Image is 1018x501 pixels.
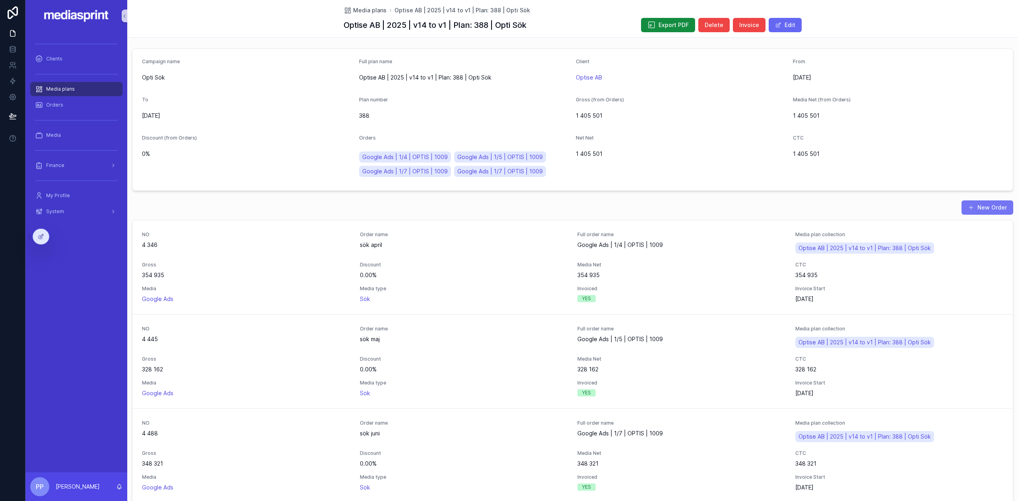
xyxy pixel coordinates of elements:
span: Gross (from Orders) [576,97,624,103]
iframe: Spotlight [1,38,15,52]
button: Invoice [733,18,765,32]
span: Media Net [577,450,786,456]
button: Export PDF [641,18,695,32]
span: Gross [142,262,350,268]
a: System [30,204,122,219]
span: Media plan collection [795,326,1004,332]
span: sök april [360,241,568,249]
span: Full plan name [359,58,392,64]
span: CTC [795,356,1004,362]
span: NO [142,231,350,238]
span: Order name [360,326,568,332]
a: Google Ads | 1/7 | OPTIS | 1009 [454,166,546,177]
span: Optise AB | 2025 | v14 to v1 | Plan: 388 | Opti Sök [798,338,931,346]
span: 354 935 [577,271,786,279]
a: Orders [30,98,122,112]
span: Client [576,58,589,64]
a: Optise AB | 2025 | v14 to v1 | Plan: 388 | Opti Sök [394,6,530,14]
span: Media type [360,380,568,386]
span: Invoice Start [795,474,1004,480]
a: NO4 445Order namesök majFull order nameGoogle Ads | 1/5 | OPTIS | 1009Media plan collectionOptise... [132,314,1013,408]
span: [DATE] [795,295,1004,303]
span: Google Ads [142,295,173,303]
span: Media type [360,474,568,480]
span: CTC [795,262,1004,268]
span: Invoice Start [795,380,1004,386]
span: Export PDF [659,21,689,29]
a: Google Ads | 1/5 | OPTIS | 1009 [454,151,546,163]
span: Media [142,474,350,480]
button: Edit [769,18,802,32]
span: 0% [142,150,353,158]
span: Media type [360,285,568,292]
span: Invoice [739,21,759,29]
span: Sök [360,484,370,491]
span: Delete [705,21,723,29]
span: My Profile [46,192,70,199]
span: 4 488 [142,429,350,437]
span: Orders [46,102,63,108]
span: sök juni [360,429,568,437]
span: Google Ads [142,389,173,397]
a: Optise AB | 2025 | v14 to v1 | Plan: 388 | Opti Sök [795,243,934,254]
span: Media [142,285,350,292]
a: My Profile [30,188,122,203]
a: Sök [360,295,370,303]
div: YES [582,389,591,396]
span: [DATE] [795,484,1004,491]
span: Opti Sök [142,74,353,82]
div: scrollable content [25,32,127,472]
span: To [142,97,148,103]
a: Google Ads | 1/7 | OPTIS | 1009 [359,166,451,177]
span: Order name [360,420,568,426]
div: YES [582,295,591,302]
span: Google Ads | 1/7 | OPTIS | 1009 [457,167,543,175]
a: Optise AB | 2025 | v14 to v1 | Plan: 388 | Opti Sök [795,337,934,348]
a: Optise AB [576,74,602,82]
span: Optise AB | 2025 | v14 to v1 | Plan: 388 | Opti Sök [798,244,931,252]
span: Media plans [46,86,75,92]
span: 388 [359,112,570,120]
span: Media plan collection [795,420,1004,426]
button: Delete [698,18,730,32]
span: Media plans [353,6,387,14]
a: NO4 346Order namesök aprilFull order nameGoogle Ads | 1/4 | OPTIS | 1009Media plan collectionOpti... [132,220,1013,314]
span: Google Ads | 1/4 | OPTIS | 1009 [577,241,786,249]
span: Clients [46,56,62,62]
span: Google Ads | 1/4 | OPTIS | 1009 [362,153,448,161]
span: Campaign name [142,58,180,64]
span: 348 321 [795,460,1004,468]
span: Net Net [576,135,594,141]
span: Finance [46,162,64,169]
p: [PERSON_NAME] [56,483,100,491]
span: Orders [359,135,376,141]
span: Google Ads | 1/7 | OPTIS | 1009 [362,167,448,175]
span: From [793,58,805,64]
span: Optise AB | 2025 | v14 to v1 | Plan: 388 | Opti Sök [798,433,931,441]
span: Invoiced [577,474,786,480]
span: Plan number [359,97,388,103]
span: 328 162 [142,365,350,373]
span: Discount (from Orders) [142,135,197,141]
img: App logo [44,10,109,22]
span: sök maj [360,335,568,343]
span: Full order name [577,231,786,238]
span: 1 405 501 [793,112,1004,120]
a: Sök [360,389,370,397]
span: 348 321 [142,460,350,468]
span: Gross [142,450,350,456]
a: New Order [962,200,1013,215]
span: 4 346 [142,241,350,249]
span: Media [142,380,350,386]
span: 354 935 [142,271,350,279]
span: 0.00% [360,271,568,279]
span: 0.00% [360,365,568,373]
span: Gross [142,356,350,362]
span: Discount [360,356,568,362]
span: PP [36,482,44,491]
span: 1 405 501 [576,150,787,158]
span: NO [142,326,350,332]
